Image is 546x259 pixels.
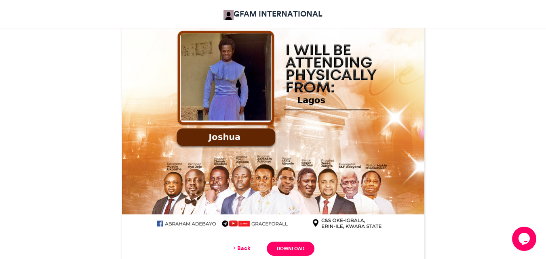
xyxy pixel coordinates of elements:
[223,10,234,20] img: GFAM INTERNATIONAL
[512,227,538,251] iframe: chat widget
[267,242,314,256] a: Download
[223,8,323,20] a: GFAM INTERNATIONAL
[232,244,251,253] a: Back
